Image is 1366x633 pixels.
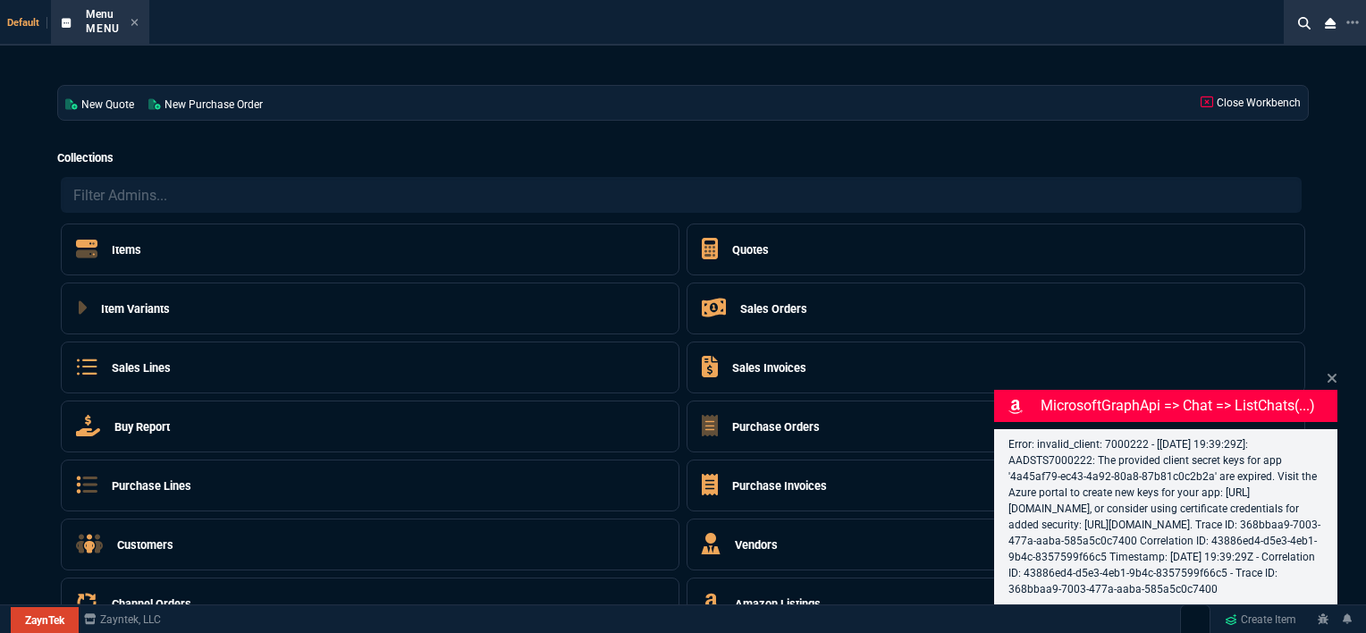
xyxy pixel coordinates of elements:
h5: Channel Orders [112,595,191,612]
h5: Collections [57,149,1309,166]
a: Close Workbench [1193,86,1308,120]
h5: Sales Invoices [732,359,806,376]
h5: Item Variants [101,300,170,317]
nx-icon: Search [1291,13,1318,34]
h5: Vendors [735,536,778,553]
h5: Amazon Listings [735,595,821,612]
p: MicrosoftGraphApi => chat => listChats(...) [1041,395,1334,417]
nx-icon: Close Tab [131,16,139,30]
h5: Purchase Orders [732,418,820,435]
p: Error: invalid_client: 7000222 - [[DATE] 19:39:29Z]: AADSTS7000222: The provided client secret ke... [1008,436,1323,597]
a: New Purchase Order [141,86,270,120]
h5: Purchase Invoices [732,477,827,494]
h5: Buy Report [114,418,170,435]
h5: Sales Lines [112,359,171,376]
p: Menu [86,21,120,36]
h5: Customers [117,536,173,553]
a: msbcCompanyName [79,612,166,628]
h5: Sales Orders [740,300,807,317]
span: Menu [86,8,114,21]
a: Create Item [1218,606,1303,633]
nx-icon: Open New Tab [1346,14,1359,31]
h5: Quotes [732,241,769,258]
h5: Items [112,241,141,258]
h5: Purchase Lines [112,477,191,494]
input: Filter Admins... [61,177,1302,213]
nx-icon: Close Workbench [1318,13,1343,34]
span: Default [7,17,47,29]
a: New Quote [58,86,141,120]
